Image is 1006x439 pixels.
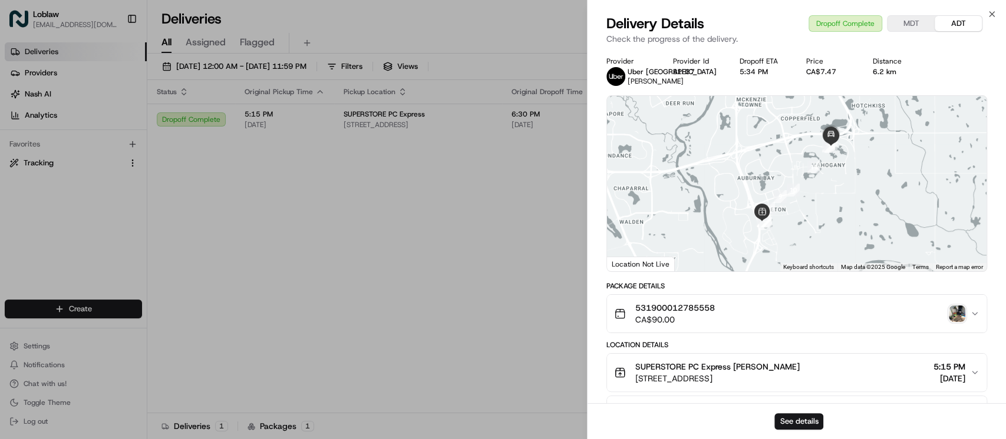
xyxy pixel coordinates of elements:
[759,217,772,230] div: 7
[83,291,143,301] a: Powered byPylon
[24,183,33,192] img: 1736555255976-a54dd68f-1ca7-489b-9aae-adbdc363a1c4
[635,314,715,325] span: CA$90.00
[606,340,987,350] div: Location Details
[12,171,31,190] img: Klarizel Pensader
[807,161,820,174] div: 11
[95,258,194,280] a: 💻API Documentation
[888,16,935,31] button: MDT
[635,302,715,314] span: 531900012785558
[787,184,800,197] div: 10
[12,203,31,222] img: Jandy Espique
[783,263,834,271] button: Keyboard shortcuts
[610,256,649,271] img: Google
[774,190,787,203] div: 9
[53,124,162,134] div: We're available if you need us!
[12,12,35,35] img: Nash
[37,214,95,224] span: [PERSON_NAME]
[606,67,625,86] img: uber-new-logo.jpeg
[873,56,921,66] div: Distance
[873,67,921,77] div: 6.2 km
[53,112,193,124] div: Start new chat
[912,264,929,270] a: Terms
[607,354,987,391] button: SUPERSTORE PC Express [PERSON_NAME][STREET_ADDRESS]5:15 PM[DATE]
[100,182,104,192] span: •
[673,67,695,77] button: B1E37
[936,264,983,270] a: Report a map error
[635,373,800,384] span: [STREET_ADDRESS]
[762,202,775,215] div: 8
[12,153,79,162] div: Past conversations
[806,56,854,66] div: Price
[111,263,189,275] span: API Documentation
[774,413,823,430] button: See details
[610,256,649,271] a: Open this area in Google Maps (opens a new window)
[607,257,675,271] div: Location Not Live
[12,264,21,274] div: 📗
[606,281,987,291] div: Package Details
[934,361,965,373] span: 5:15 PM
[606,33,987,45] p: Check the progress of the delivery.
[806,67,854,77] div: CA$7.47
[7,258,95,280] a: 📗Knowledge Base
[100,264,109,274] div: 💻
[935,16,982,31] button: ADT
[117,292,143,301] span: Pylon
[106,182,134,192] span: 1:18 PM
[628,67,717,77] span: Uber [GEOGRAPHIC_DATA]
[606,56,654,66] div: Provider
[104,214,128,224] span: [DATE]
[628,77,684,86] span: [PERSON_NAME]
[200,116,215,130] button: Start new chat
[98,214,102,224] span: •
[824,140,837,153] div: 13
[740,67,787,77] div: 5:34 PM
[12,112,33,134] img: 1736555255976-a54dd68f-1ca7-489b-9aae-adbdc363a1c4
[31,76,194,88] input: Clear
[740,56,787,66] div: Dropoff ETA
[949,305,965,322] img: photo_proof_of_delivery image
[841,264,905,270] span: Map data ©2025 Google
[607,295,987,332] button: 531900012785558CA$90.00photo_proof_of_delivery image
[673,56,721,66] div: Provider Id
[24,215,33,224] img: 1736555255976-a54dd68f-1ca7-489b-9aae-adbdc363a1c4
[183,151,215,165] button: See all
[12,47,215,66] p: Welcome 👋
[635,361,800,373] span: SUPERSTORE PC Express [PERSON_NAME]
[934,373,965,384] span: [DATE]
[25,112,46,134] img: 1724597045416-56b7ee45-8013-43a0-a6f9-03cb97ddad50
[24,263,90,275] span: Knowledge Base
[37,182,97,192] span: Klarizel Pensader
[606,14,704,33] span: Delivery Details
